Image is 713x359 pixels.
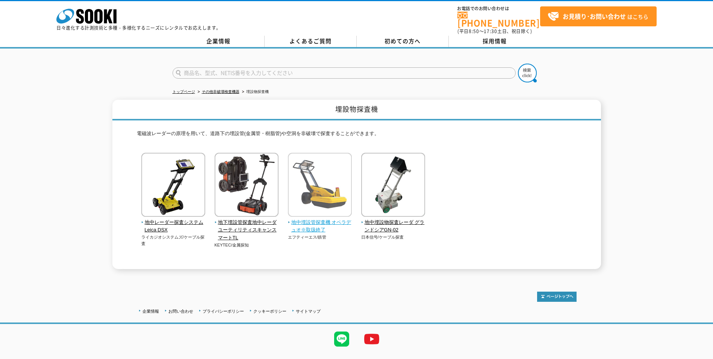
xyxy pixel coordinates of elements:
[361,211,425,234] a: 地中埋設物探査レーダ グランドシアGN-02
[288,219,352,234] span: 地中埋設管探査機 オペラデュオ※取扱終了
[457,28,532,35] span: (平日 ～ 土日、祝日除く)
[142,309,159,313] a: 企業情報
[168,309,193,313] a: お問い合わせ
[215,219,279,242] span: 地下埋設管探査地中レーダ ユーティリティスキャンスマートTL
[141,153,205,219] img: 地中レーダー探査システム Leica DSX
[173,90,195,94] a: トップページ
[215,242,279,248] p: KEYTEC/金属探知
[361,153,425,219] img: 地中埋設物探査レーダ グランドシアGN-02
[137,130,577,141] p: 電磁波レーダーの原理を用いて、道路下の埋設管(金属管・樹脂管)や空洞を非破壊で探査することができます。
[202,90,239,94] a: その他非破壊検査機器
[173,67,516,79] input: 商品名、型式、NETIS番号を入力してください
[112,100,601,120] h1: 埋設物探査機
[296,309,321,313] a: サイトマップ
[361,234,425,240] p: 日本信号/ケーブル探査
[141,211,206,234] a: 地中レーダー探査システム Leica DSX
[241,88,269,96] li: 埋設物探査機
[457,6,540,11] span: お電話でのお問い合わせは
[361,219,425,234] span: 地中埋設物探査レーダ グランドシアGN-02
[357,36,449,47] a: 初めての方へ
[518,64,537,82] img: btn_search.png
[288,153,352,219] img: 地中埋設管探査機 オペラデュオ※取扱終了
[357,324,387,354] img: YouTube
[141,234,206,246] p: ライカジオシステムズ/ケーブル探査
[563,12,626,21] strong: お見積り･お問い合わせ
[548,11,648,22] span: はこちら
[173,36,265,47] a: 企業情報
[265,36,357,47] a: よくあるご質問
[484,28,497,35] span: 17:30
[203,309,244,313] a: プライバシーポリシー
[215,211,279,242] a: 地下埋設管探査地中レーダ ユーティリティスキャンスマートTL
[327,324,357,354] img: LINE
[469,28,479,35] span: 8:50
[385,37,421,45] span: 初めての方へ
[537,292,577,302] img: トップページへ
[457,12,540,27] a: [PHONE_NUMBER]
[56,26,221,30] p: 日々進化する計測技術と多種・多様化するニーズにレンタルでお応えします。
[288,211,352,234] a: 地中埋設管探査機 オペラデュオ※取扱終了
[215,153,279,219] img: 地下埋設管探査地中レーダ ユーティリティスキャンスマートTL
[288,234,352,240] p: エフティーエス/鉄管
[540,6,657,26] a: お見積り･お問い合わせはこちら
[449,36,541,47] a: 採用情報
[141,219,206,234] span: 地中レーダー探査システム Leica DSX
[253,309,286,313] a: クッキーポリシー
